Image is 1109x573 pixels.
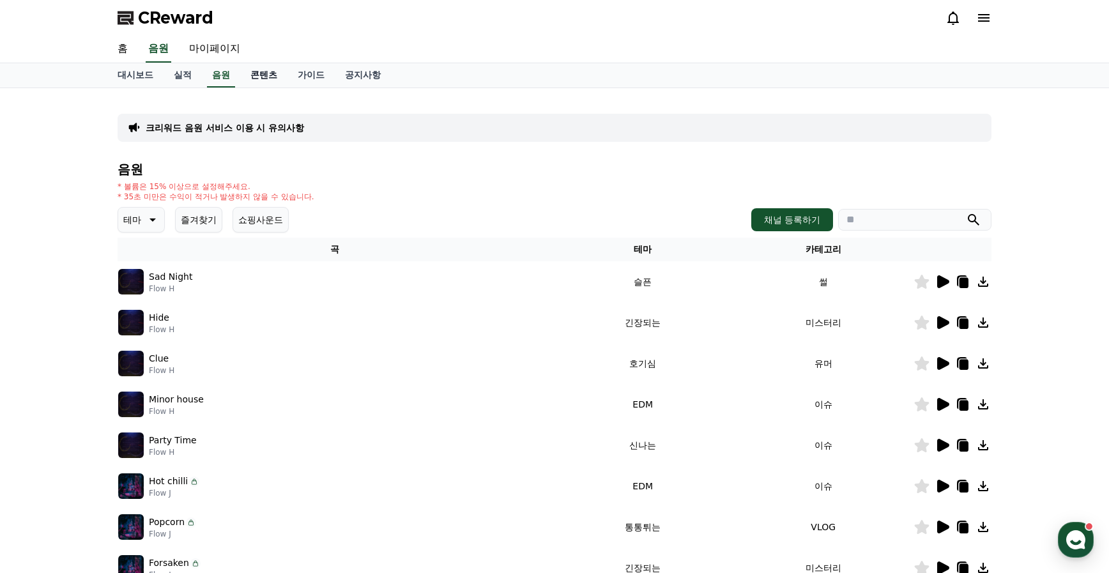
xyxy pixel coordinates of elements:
a: 대시보드 [107,63,164,88]
p: Clue [149,352,169,365]
a: 음원 [146,36,171,63]
p: Flow H [149,406,204,416]
td: EDM [553,466,733,507]
p: Popcorn [149,516,185,529]
a: 크리워드 음원 서비스 이용 시 유의사항 [146,121,304,134]
p: Hot chilli [149,475,188,488]
td: 이슈 [733,466,914,507]
p: 테마 [123,211,141,229]
td: 이슈 [733,384,914,425]
a: 실적 [164,63,202,88]
span: 설정 [197,424,213,434]
span: 대화 [117,425,132,435]
p: Flow H [149,365,174,376]
p: Flow J [149,488,199,498]
td: 통통튀는 [553,507,733,547]
img: music [118,432,144,458]
td: 미스터리 [733,302,914,343]
a: 홈 [4,405,84,437]
button: 채널 등록하기 [751,208,833,231]
img: music [118,269,144,294]
th: 곡 [118,238,553,261]
h4: 음원 [118,162,991,176]
img: music [118,310,144,335]
a: 마이페이지 [179,36,250,63]
td: 슬픈 [553,261,733,302]
p: * 볼륨은 15% 이상으로 설정해주세요. [118,181,314,192]
button: 테마 [118,207,165,233]
button: 즐겨찾기 [175,207,222,233]
p: Flow H [149,447,197,457]
td: 신나는 [553,425,733,466]
p: * 35초 미만은 수익이 적거나 발생하지 않을 수 있습니다. [118,192,314,202]
p: Forsaken [149,556,189,570]
p: Flow J [149,529,196,539]
span: 홈 [40,424,48,434]
img: music [118,514,144,540]
p: Flow H [149,325,174,335]
a: 공지사항 [335,63,391,88]
td: EDM [553,384,733,425]
img: music [118,351,144,376]
span: CReward [138,8,213,28]
button: 쇼핑사운드 [233,207,289,233]
a: 설정 [165,405,245,437]
a: CReward [118,8,213,28]
img: music [118,392,144,417]
p: Hide [149,311,169,325]
a: 가이드 [287,63,335,88]
img: music [118,473,144,499]
td: VLOG [733,507,914,547]
td: 썰 [733,261,914,302]
td: 이슈 [733,425,914,466]
td: 유머 [733,343,914,384]
td: 호기심 [553,343,733,384]
a: 대화 [84,405,165,437]
th: 테마 [553,238,733,261]
p: Flow H [149,284,192,294]
a: 홈 [107,36,138,63]
td: 긴장되는 [553,302,733,343]
p: Party Time [149,434,197,447]
p: Sad Night [149,270,192,284]
th: 카테고리 [733,238,914,261]
p: Minor house [149,393,204,406]
a: 콘텐츠 [240,63,287,88]
a: 음원 [207,63,235,88]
